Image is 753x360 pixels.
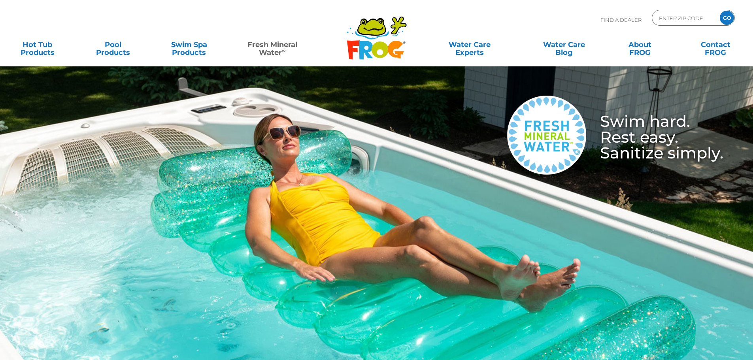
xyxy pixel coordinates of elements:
a: Water CareExperts [422,37,517,53]
h3: Swim hard. Rest easy. Sanitize simply. [586,113,723,161]
input: Zip Code Form [658,12,711,24]
a: Hot TubProducts [8,37,67,53]
a: Water CareBlog [534,37,593,53]
a: Swim SpaProducts [160,37,219,53]
input: GO [720,11,734,25]
sup: ∞ [282,47,286,53]
a: AboutFROG [610,37,669,53]
a: Fresh MineralWater∞ [235,37,309,53]
p: Find A Dealer [600,10,642,30]
a: PoolProducts [84,37,143,53]
a: ContactFROG [686,37,745,53]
